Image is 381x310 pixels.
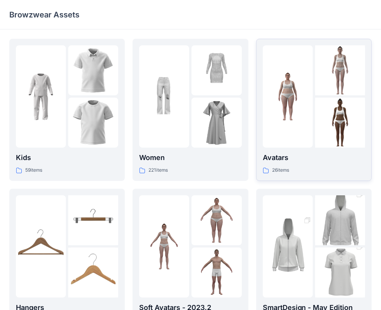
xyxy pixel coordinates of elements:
img: folder 3 [315,98,365,148]
img: folder 1 [263,209,313,284]
img: folder 2 [68,45,118,95]
a: folder 1folder 2folder 3Avatars26items [256,39,372,181]
p: Avatars [263,152,365,163]
img: folder 1 [263,72,313,122]
p: Browzwear Assets [9,9,79,20]
img: folder 1 [16,72,66,122]
a: folder 1folder 2folder 3Kids59items [9,39,125,181]
a: folder 1folder 2folder 3Women221items [133,39,248,181]
img: folder 3 [191,98,241,148]
p: Women [139,152,241,163]
img: folder 3 [191,248,241,298]
img: folder 1 [139,221,189,271]
p: 59 items [25,166,42,174]
img: folder 2 [68,195,118,245]
p: Kids [16,152,118,163]
p: 26 items [272,166,289,174]
img: folder 2 [315,183,365,258]
p: 221 items [148,166,168,174]
img: folder 3 [68,98,118,148]
img: folder 1 [16,221,66,271]
img: folder 1 [139,72,189,122]
img: folder 2 [191,195,241,245]
img: folder 2 [191,45,241,95]
img: folder 3 [68,248,118,298]
img: folder 2 [315,45,365,95]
